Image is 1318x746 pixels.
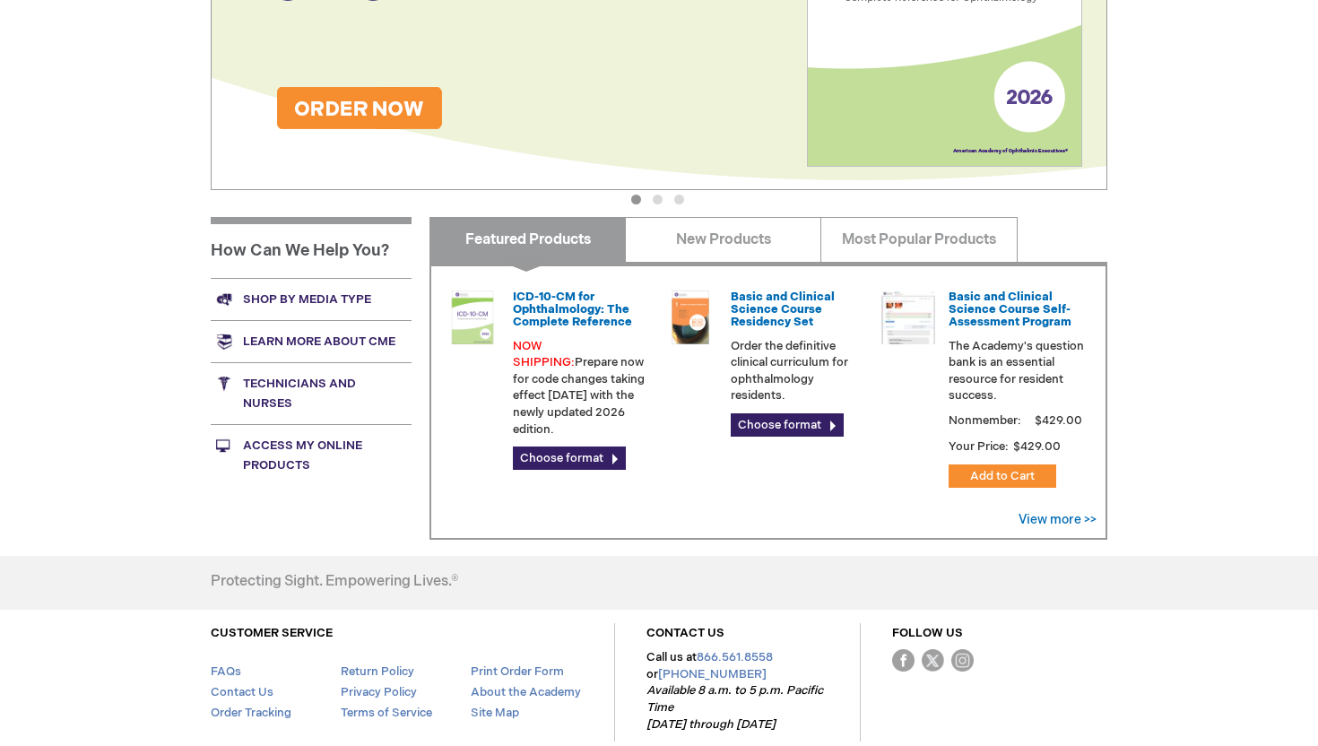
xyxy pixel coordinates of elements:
[211,685,273,699] a: Contact Us
[1032,413,1085,428] span: $429.00
[211,320,412,362] a: Learn more about CME
[646,626,724,640] a: CONTACT US
[922,649,944,672] img: Twitter
[341,664,414,679] a: Return Policy
[881,291,935,344] img: bcscself_20.jpg
[513,447,626,470] a: Choose format
[646,649,828,733] p: Call us at or
[731,290,835,330] a: Basic and Clinical Science Course Residency Set
[513,339,575,370] font: NOW SHIPPING:
[631,195,641,204] button: 1 of 3
[951,649,974,672] img: instagram
[211,574,458,590] h4: Protecting Sight. Empowering Lives.®
[471,664,564,679] a: Print Order Form
[211,217,412,278] h1: How Can We Help You?
[646,683,823,731] em: Available 8 a.m. to 5 p.m. Pacific Time [DATE] through [DATE]
[731,413,844,437] a: Choose format
[949,464,1056,488] button: Add to Cart
[674,195,684,204] button: 3 of 3
[211,424,412,486] a: Access My Online Products
[697,650,773,664] a: 866.561.8558
[341,685,417,699] a: Privacy Policy
[949,439,1009,454] strong: Your Price:
[471,706,519,720] a: Site Map
[949,290,1071,330] a: Basic and Clinical Science Course Self-Assessment Program
[429,217,626,262] a: Featured Products
[211,278,412,320] a: Shop by media type
[513,290,632,330] a: ICD-10-CM for Ophthalmology: The Complete Reference
[949,338,1085,404] p: The Academy's question bank is an essential resource for resident success.
[663,291,717,344] img: 02850963u_47.png
[970,469,1035,483] span: Add to Cart
[892,626,963,640] a: FOLLOW US
[211,362,412,424] a: Technicians and nurses
[211,664,241,679] a: FAQs
[653,195,663,204] button: 2 of 3
[892,649,915,672] img: Facebook
[211,626,333,640] a: CUSTOMER SERVICE
[471,685,581,699] a: About the Academy
[820,217,1017,262] a: Most Popular Products
[731,338,867,404] p: Order the definitive clinical curriculum for ophthalmology residents.
[341,706,432,720] a: Terms of Service
[658,667,767,681] a: [PHONE_NUMBER]
[1019,512,1097,527] a: View more >>
[1011,439,1063,454] span: $429.00
[949,410,1021,432] strong: Nonmember:
[513,338,649,438] p: Prepare now for code changes taking effect [DATE] with the newly updated 2026 edition.
[446,291,499,344] img: 0120008u_42.png
[211,706,291,720] a: Order Tracking
[625,217,821,262] a: New Products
